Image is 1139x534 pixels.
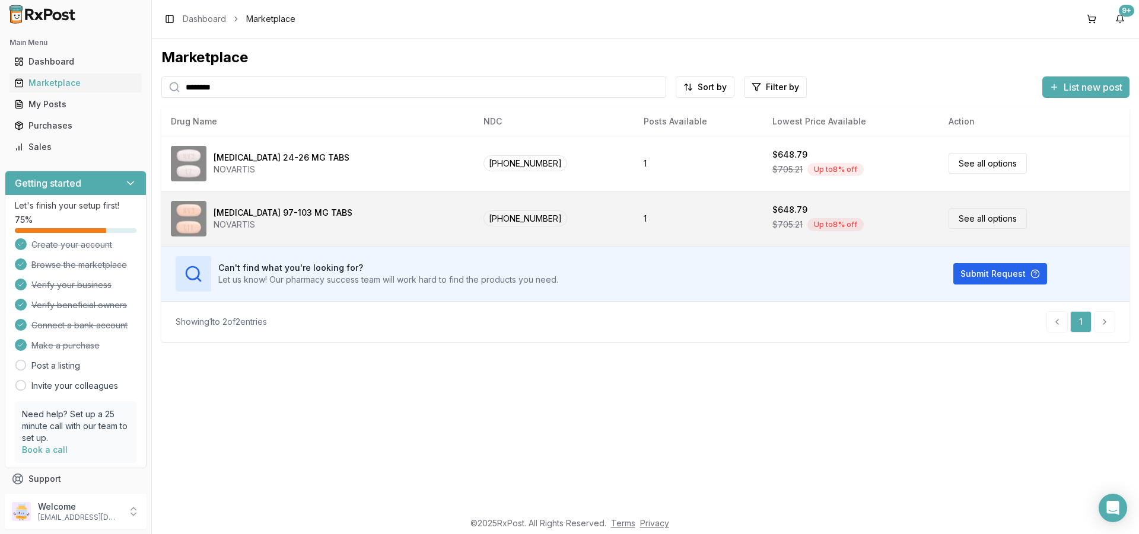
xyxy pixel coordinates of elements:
[14,56,137,68] div: Dashboard
[214,152,349,164] div: [MEDICAL_DATA] 24-26 MG TABS
[5,468,147,490] button: Support
[161,48,1130,67] div: Marketplace
[9,72,142,94] a: Marketplace
[14,141,137,153] div: Sales
[31,380,118,392] a: Invite your colleagues
[483,210,567,226] span: [PHONE_NUMBER]
[12,502,31,521] img: User avatar
[9,115,142,136] a: Purchases
[218,274,558,286] p: Let us know! Our pharmacy success team will work hard to find the products you need.
[14,120,137,132] div: Purchases
[1042,82,1130,94] a: List new post
[1119,5,1134,17] div: 9+
[38,501,120,513] p: Welcome
[611,518,635,528] a: Terms
[38,513,120,522] p: [EMAIL_ADDRESS][DOMAIN_NAME]
[1070,311,1092,332] a: 1
[183,13,226,25] a: Dashboard
[14,98,137,110] div: My Posts
[176,316,267,328] div: Showing 1 to 2 of 2 entries
[214,207,352,219] div: [MEDICAL_DATA] 97-103 MG TABS
[766,81,799,93] span: Filter by
[807,218,864,231] div: Up to 8 % off
[15,200,136,212] p: Let's finish your setup first!
[474,107,634,136] th: NDC
[1099,494,1127,522] div: Open Intercom Messenger
[22,445,68,455] a: Book a call
[953,263,1047,284] button: Submit Request
[1064,80,1122,94] span: List new post
[5,5,81,24] img: RxPost Logo
[772,149,807,161] div: $648.79
[218,262,558,274] h3: Can't find what you're looking for?
[483,155,567,171] span: [PHONE_NUMBER]
[5,138,147,156] button: Sales
[676,76,734,98] button: Sort by
[807,163,864,176] div: Up to 8 % off
[640,518,669,528] a: Privacy
[31,340,100,351] span: Make a purchase
[183,13,295,25] nav: breadcrumb
[772,219,803,231] span: $705.21
[5,73,147,92] button: Marketplace
[763,107,938,136] th: Lowest Price Available
[9,38,142,47] h2: Main Menu
[9,51,142,72] a: Dashboard
[1042,76,1130,98] button: List new post
[1111,9,1130,28] button: 9+
[744,76,807,98] button: Filter by
[939,107,1130,136] th: Action
[31,259,127,271] span: Browse the marketplace
[949,153,1027,174] a: See all options
[161,107,474,136] th: Drug Name
[31,239,112,251] span: Create your account
[772,204,807,216] div: $648.79
[772,164,803,175] span: $705.21
[214,164,349,175] div: NOVARTIS
[31,279,112,291] span: Verify your business
[22,408,129,444] p: Need help? Set up a 25 minute call with our team to set up.
[15,214,33,226] span: 75 %
[5,52,147,71] button: Dashboard
[9,94,142,115] a: My Posts
[214,219,352,231] div: NOVARTIS
[31,319,128,331] span: Connect a bank account
[15,176,81,190] h3: Getting started
[1046,311,1115,332] nav: pagination
[5,95,147,114] button: My Posts
[9,136,142,158] a: Sales
[949,208,1027,229] a: See all options
[246,13,295,25] span: Marketplace
[14,77,137,89] div: Marketplace
[171,146,206,181] img: Entresto 24-26 MG TABS
[31,360,80,372] a: Post a listing
[31,299,127,311] span: Verify beneficial owners
[5,116,147,135] button: Purchases
[634,107,763,136] th: Posts Available
[171,201,206,236] img: Entresto 97-103 MG TABS
[698,81,727,93] span: Sort by
[634,191,763,246] td: 1
[634,136,763,191] td: 1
